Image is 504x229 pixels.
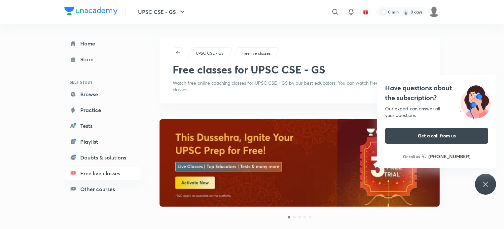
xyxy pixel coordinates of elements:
[454,83,496,119] img: ttu_illustration_new.svg
[385,128,488,144] button: Get a call from us
[64,135,141,148] a: Playlist
[241,50,270,56] p: Free live classes
[160,119,440,207] img: banner
[64,88,141,101] a: Browse
[64,167,141,180] a: Free live classes
[64,37,141,50] a: Home
[64,183,141,196] a: Other courses
[64,119,141,132] a: Tests
[134,5,190,18] button: UPSC CSE - GS
[403,154,420,159] p: Or call us
[64,7,118,17] a: Company Logo
[64,103,141,117] a: Practice
[64,151,141,164] a: Doubts & solutions
[363,9,369,15] img: avatar
[385,105,488,119] div: Our expert can answer all your questions
[428,153,471,160] h6: [PHONE_NUMBER]
[196,50,224,56] p: UPSC CSE - GS
[360,7,371,17] button: avatar
[385,83,488,103] h4: Have questions about the subscription?
[173,80,426,93] p: Watch free online coaching classes for UPSC CSE - GS by our best educators. You can watch free re...
[80,55,97,63] div: Store
[64,7,118,15] img: Company Logo
[195,50,225,56] a: UPSC CSE - GS
[160,119,440,208] a: banner
[240,50,272,56] a: Free live classes
[428,6,440,17] img: Ajay kharadi
[403,9,409,15] img: streak
[64,53,141,66] a: Store
[422,153,471,160] a: [PHONE_NUMBER]
[173,63,325,76] h1: Free classes for UPSC CSE - GS
[64,76,141,88] h6: SELF STUDY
